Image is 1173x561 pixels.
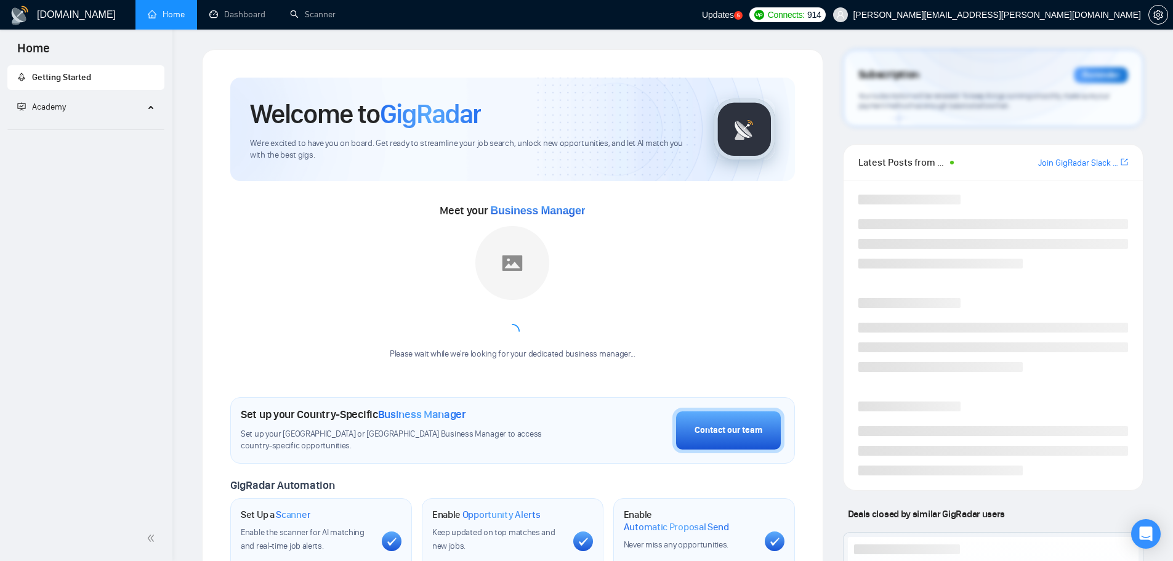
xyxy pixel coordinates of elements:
span: Business Manager [490,204,585,217]
text: 5 [737,13,740,18]
span: fund-projection-screen [17,102,26,111]
a: 5 [734,11,743,20]
span: loading [502,321,523,342]
span: Connects: [768,8,805,22]
a: dashboardDashboard [209,9,265,20]
div: Please wait while we're looking for your dedicated business manager... [382,349,643,360]
a: export [1121,156,1128,168]
span: GigRadar [380,97,481,131]
button: Contact our team [672,408,784,453]
span: Enable the scanner for AI matching and real-time job alerts. [241,527,365,551]
li: Getting Started [7,65,164,90]
span: Academy [17,102,66,112]
span: Latest Posts from the GigRadar Community [858,155,946,170]
span: GigRadar Automation [230,478,334,492]
span: 914 [807,8,821,22]
span: Never miss any opportunities. [624,539,728,550]
h1: Set Up a [241,509,310,521]
span: Academy [32,102,66,112]
div: Contact our team [695,424,762,437]
span: Meet your [440,204,585,217]
img: placeholder.png [475,226,549,300]
h1: Welcome to [250,97,481,131]
span: rocket [17,73,26,81]
h1: Set up your Country-Specific [241,408,466,421]
span: Opportunity Alerts [462,509,541,521]
li: Academy Homepage [7,124,164,132]
span: Your subscription will be renewed. To keep things running smoothly, make sure your payment method... [858,91,1110,111]
div: Reminder [1074,67,1128,83]
span: We're excited to have you on board. Get ready to streamline your job search, unlock new opportuni... [250,138,694,161]
a: searchScanner [290,9,336,20]
a: Join GigRadar Slack Community [1038,156,1118,170]
span: Keep updated on top matches and new jobs. [432,527,555,551]
h1: Enable [432,509,541,521]
img: gigradar-logo.png [714,99,775,160]
img: upwork-logo.png [754,10,764,20]
button: setting [1148,5,1168,25]
img: logo [10,6,30,25]
span: Business Manager [378,408,466,421]
a: setting [1148,10,1168,20]
span: Scanner [276,509,310,521]
span: Set up your [GEOGRAPHIC_DATA] or [GEOGRAPHIC_DATA] Business Manager to access country-specific op... [241,429,567,452]
span: Updates [702,10,734,20]
span: double-left [147,532,159,544]
span: Home [7,39,60,65]
span: user [836,10,845,19]
div: Open Intercom Messenger [1131,519,1161,549]
span: export [1121,157,1128,167]
span: Deals closed by similar GigRadar users [843,503,1010,525]
h1: Enable [624,509,755,533]
span: Automatic Proposal Send [624,521,729,533]
span: Getting Started [32,72,91,83]
span: Subscription [858,65,919,86]
a: homeHome [148,9,185,20]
